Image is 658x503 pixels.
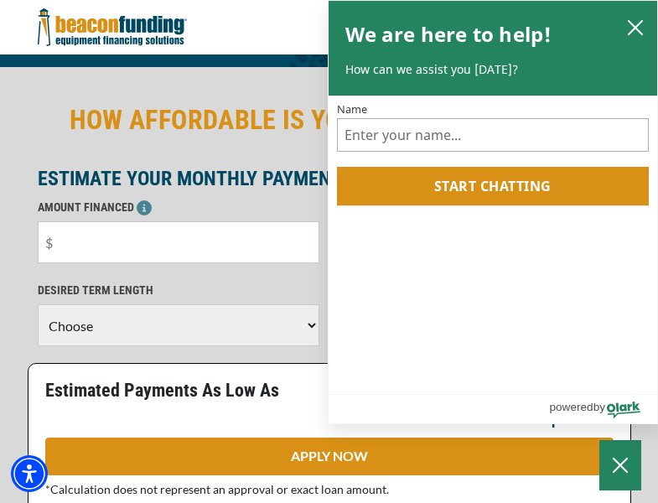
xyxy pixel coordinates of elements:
input: Name [337,118,650,152]
a: Powered by Olark [549,395,657,423]
span: by [593,397,605,417]
p: Estimated Payments As Low As [45,381,319,401]
p: ESTIMATE YOUR MONTHLY PAYMENT [38,169,621,189]
div: Accessibility Menu [11,455,48,492]
button: Close Chatbox [599,440,641,490]
p: AMOUNT FINANCED [38,197,319,217]
button: Start chatting [337,167,650,205]
p: DESIRED TERM LENGTH [38,280,319,300]
h2: We are here to help! [345,18,552,51]
input: $ [38,221,319,263]
h2: HOW AFFORDABLE IS YOUR NEXT TOW TRUCK? [38,101,621,139]
span: *Calculation does not represent an approval or exact loan amount. [45,482,389,496]
a: APPLY NOW [45,438,614,475]
span: powered [549,397,593,417]
label: Name [337,104,650,115]
p: How can we assist you [DATE]? [345,61,641,78]
button: close chatbox [622,15,649,39]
